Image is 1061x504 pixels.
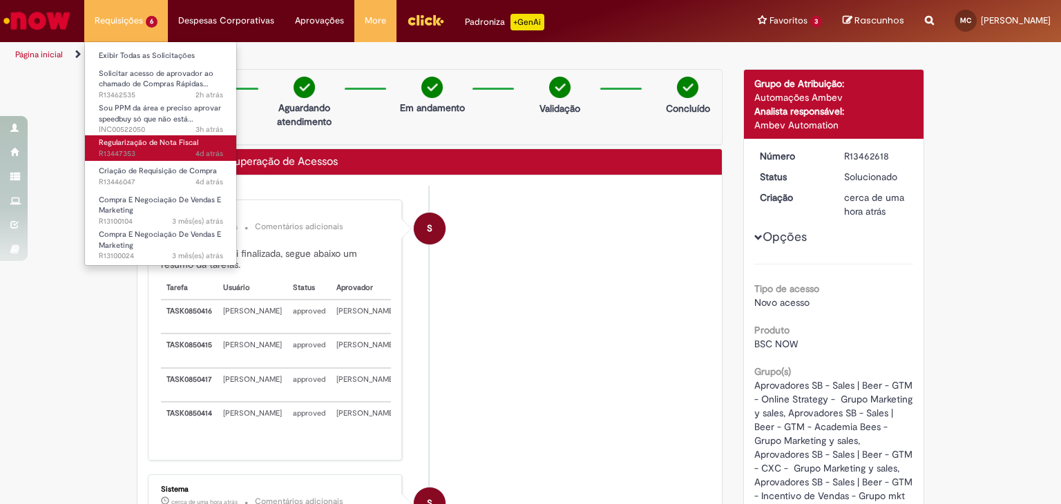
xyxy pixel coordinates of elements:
p: Concluído [666,101,710,115]
h2: Solicitação e Recuperação de Acessos Histórico de tíquete [148,156,338,168]
span: Compra E Negociação De Vendas E Marketing [99,195,221,216]
dt: Criação [749,191,834,204]
th: TASK0850414 [161,402,218,435]
td: approved [287,368,331,402]
ul: Requisições [84,41,237,266]
span: R13100104 [99,216,223,227]
b: Tipo de acesso [754,282,819,295]
a: Aberto R13462535 : Solicitar acesso de aprovador ao chamado de Compras Rápidas (Speed buy) [85,66,237,96]
time: 29/08/2025 12:12:09 [195,124,223,135]
span: 6 [146,16,157,28]
time: 29/08/2025 14:20:09 [844,191,904,217]
span: Compra E Negociação De Vendas E Marketing [99,229,221,251]
span: 3 mês(es) atrás [172,216,223,226]
span: 3h atrás [195,124,223,135]
td: [PERSON_NAME] [331,402,401,435]
img: check-circle-green.png [421,77,443,98]
span: Criação de Requisição de Compra [99,166,217,176]
th: TASK0850417 [161,368,218,402]
h5: Sua solicitação foi finalizada, segue abaixo um resumo da tarefas. [161,249,391,270]
span: 3 [810,16,822,28]
span: 2h atrás [195,90,223,100]
span: cerca de uma hora atrás [844,191,904,217]
a: Aberto R13446047 : Criação de Requisição de Compra [85,164,237,189]
div: R13462618 [844,149,908,163]
div: Sistema [161,485,391,494]
time: 25/08/2025 18:14:26 [195,177,223,187]
ul: Trilhas de página [10,42,697,68]
dt: Status [749,170,834,184]
dt: Número [749,149,834,163]
div: Solucionado [844,170,908,184]
td: [PERSON_NAME] [218,368,287,402]
div: Automações Ambev [754,90,914,104]
a: Página inicial [15,49,63,60]
span: Aprovadores SB - Sales | Beer - GTM - Online Strategy - Grupo Marketing y sales, Aprovadores SB -... [754,379,915,502]
div: 29/08/2025 14:20:09 [844,191,908,218]
img: click_logo_yellow_360x200.png [407,10,444,30]
th: Usuário [218,277,287,300]
td: approved [287,402,331,435]
th: Aprovador [331,277,401,300]
th: TASK0850415 [161,333,218,367]
img: check-circle-green.png [549,77,571,98]
time: 29/08/2025 13:59:50 [195,90,223,100]
th: Status [287,277,331,300]
b: Produto [754,324,790,336]
span: R13462535 [99,90,223,101]
small: Comentários adicionais [255,221,343,233]
td: [PERSON_NAME] [331,300,401,333]
span: R13100024 [99,251,223,262]
span: More [365,14,386,28]
span: Sou PPM da área e preciso aprovar speedbuy só que não está… [99,103,221,124]
span: S [427,212,432,245]
th: Tarefa [161,277,218,300]
img: ServiceNow [1,7,73,35]
span: Rascunhos [854,14,904,27]
div: Padroniza [465,14,544,30]
p: +GenAi [510,14,544,30]
td: [PERSON_NAME] [331,368,401,402]
p: Aguardando atendimento [271,101,338,128]
span: Requisições [95,14,143,28]
span: Regularização de Nota Fiscal [99,137,198,148]
div: Grupo de Atribuição: [754,77,914,90]
p: Validação [539,101,580,115]
a: Exibir Todas as Solicitações [85,48,237,64]
span: BSC NOW [754,338,798,350]
p: Em andamento [400,101,465,115]
div: Sistema [161,211,391,219]
th: TASK0850416 [161,300,218,333]
div: Analista responsável: [754,104,914,118]
span: Despesas Corporativas [178,14,274,28]
td: [PERSON_NAME] [218,402,287,435]
td: [PERSON_NAME] [218,333,287,367]
span: [PERSON_NAME] [981,14,1051,26]
span: Favoritos [770,14,807,28]
span: R13447353 [99,148,223,159]
td: approved [287,333,331,367]
b: Grupo(s) [754,365,791,378]
span: 3 mês(es) atrás [172,251,223,261]
a: Aberto INC00522050 : Sou PPM da área e preciso aprovar speedbuy só que não está aparecendo pra eu... [85,101,237,130]
span: R13446047 [99,177,223,188]
span: 4d atrás [195,177,223,187]
span: Aprovações [295,14,344,28]
time: 27/05/2025 11:46:10 [172,216,223,226]
div: System [414,213,446,244]
td: approved [287,300,331,333]
td: [PERSON_NAME] [331,333,401,367]
img: check-circle-green.png [677,77,698,98]
time: 27/05/2025 11:35:16 [172,251,223,261]
span: MC [960,16,971,25]
time: 26/08/2025 10:19:46 [195,148,223,159]
a: Aberto R13100024 : Compra E Negociação De Vendas E Marketing [85,227,237,257]
span: Novo acesso [754,296,810,309]
span: 4d atrás [195,148,223,159]
a: Aberto R13100104 : Compra E Negociação De Vendas E Marketing [85,193,237,222]
div: Ambev Automation [754,118,914,132]
a: Rascunhos [843,14,904,28]
a: Aberto R13447353 : Regularização de Nota Fiscal [85,135,237,161]
td: [PERSON_NAME] [218,300,287,333]
span: Solicitar acesso de aprovador ao chamado de Compras Rápidas… [99,68,213,90]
